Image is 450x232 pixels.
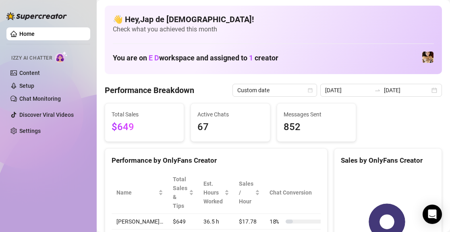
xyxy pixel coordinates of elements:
input: End date [384,86,430,95]
span: Chat Conversion [270,188,321,197]
td: $17.78 [234,214,265,230]
th: Name [112,172,168,214]
div: Open Intercom Messenger [423,205,442,224]
span: Sales / Hour [239,179,253,206]
span: 1 [249,54,253,62]
a: Discover Viral Videos [19,112,74,118]
th: Chat Conversion [265,172,333,214]
img: vixie [422,52,433,63]
a: Content [19,70,40,76]
span: Custom date [237,84,312,96]
span: Total Sales & Tips [173,175,187,210]
th: Total Sales & Tips [168,172,199,214]
h4: Performance Breakdown [105,85,194,96]
span: Name [116,188,157,197]
td: 36.5 h [199,214,234,230]
div: Sales by OnlyFans Creator [341,155,435,166]
a: Settings [19,128,41,134]
img: AI Chatter [55,51,68,63]
a: Setup [19,83,34,89]
span: to [374,87,381,93]
span: 18 % [270,217,282,226]
span: calendar [308,88,313,93]
a: Home [19,31,35,37]
span: $649 [112,120,177,135]
span: 852 [284,120,349,135]
div: Performance by OnlyFans Creator [112,155,321,166]
span: swap-right [374,87,381,93]
img: logo-BBDzfeDw.svg [6,12,67,20]
td: [PERSON_NAME]… [112,214,168,230]
th: Sales / Hour [234,172,265,214]
a: Chat Monitoring [19,95,61,102]
td: $649 [168,214,199,230]
span: 67 [197,120,263,135]
h1: You are on workspace and assigned to creator [113,54,278,62]
input: Start date [325,86,371,95]
div: Est. Hours Worked [203,179,223,206]
span: Check what you achieved this month [113,25,434,34]
span: Active Chats [197,110,263,119]
span: Total Sales [112,110,177,119]
span: Izzy AI Chatter [11,54,52,62]
span: Messages Sent [284,110,349,119]
h4: 👋 Hey, Jap de [DEMOGRAPHIC_DATA] ! [113,14,434,25]
span: E D [149,54,159,62]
